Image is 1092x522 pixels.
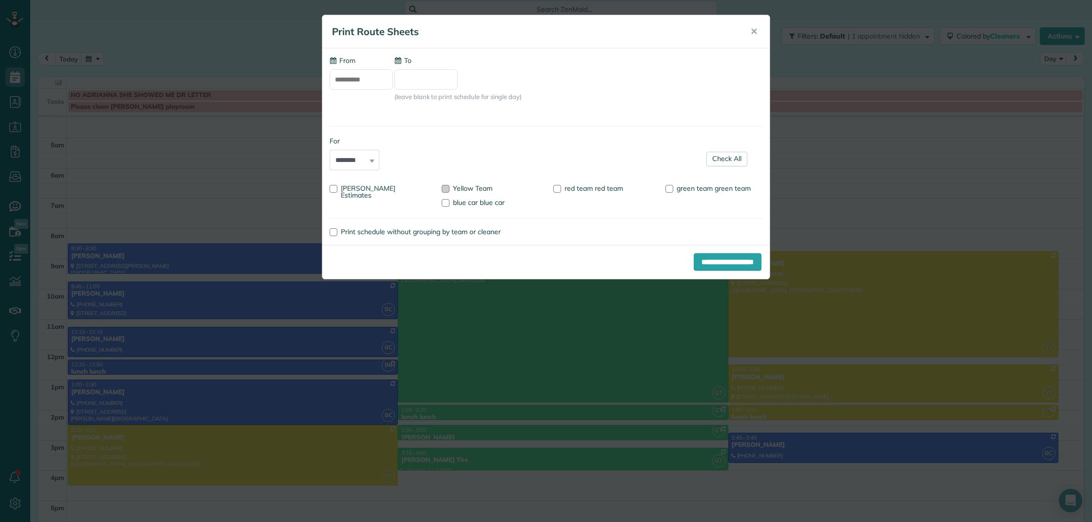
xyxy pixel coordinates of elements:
[453,198,505,207] span: blue car blue car
[677,184,751,193] span: green team green team
[565,184,623,193] span: red team red team
[332,25,737,39] h5: Print Route Sheets
[750,26,758,37] span: ✕
[394,56,411,65] label: To
[453,184,492,193] span: Yellow Team
[330,56,355,65] label: From
[330,136,379,146] label: For
[341,227,501,236] span: Print schedule without grouping by team or cleaner
[706,152,747,166] a: Check All
[394,92,522,101] span: (leave blank to print schedule for single day)
[341,184,395,200] span: [PERSON_NAME] Estimates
